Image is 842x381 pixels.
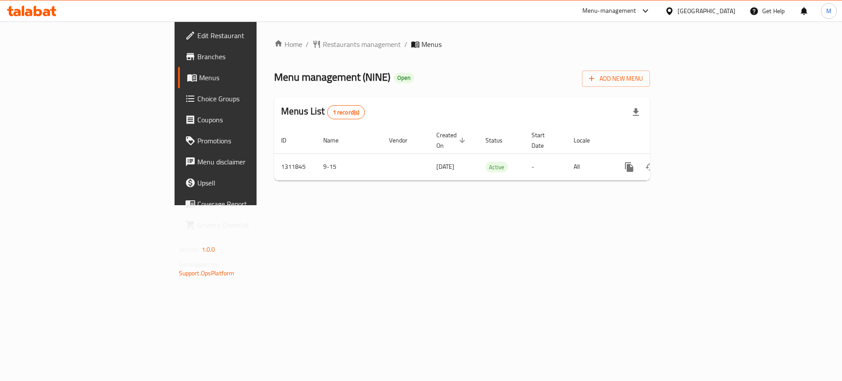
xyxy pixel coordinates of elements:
[197,135,308,146] span: Promotions
[612,127,710,154] th: Actions
[274,67,390,87] span: Menu management ( NINE )
[274,127,710,181] table: enhanced table
[678,6,735,16] div: [GEOGRAPHIC_DATA]
[524,153,567,180] td: -
[485,162,508,172] span: Active
[179,244,200,255] span: Version:
[826,6,831,16] span: M
[394,73,414,83] div: Open
[178,193,315,214] a: Coverage Report
[197,178,308,188] span: Upsell
[404,39,407,50] li: /
[178,130,315,151] a: Promotions
[567,153,612,180] td: All
[178,46,315,67] a: Branches
[281,105,365,119] h2: Menus List
[625,102,646,123] div: Export file
[197,93,308,104] span: Choice Groups
[178,109,315,130] a: Coupons
[178,214,315,235] a: Grocery Checklist
[197,199,308,209] span: Coverage Report
[574,135,601,146] span: Locale
[327,105,365,119] div: Total records count
[197,51,308,62] span: Branches
[589,73,643,84] span: Add New Menu
[197,30,308,41] span: Edit Restaurant
[394,74,414,82] span: Open
[178,172,315,193] a: Upsell
[619,157,640,178] button: more
[178,25,315,46] a: Edit Restaurant
[178,151,315,172] a: Menu disclaimer
[436,161,454,172] span: [DATE]
[197,157,308,167] span: Menu disclaimer
[197,220,308,230] span: Grocery Checklist
[179,259,219,270] span: Get support on:
[274,39,650,50] nav: breadcrumb
[328,108,365,117] span: 1 record(s)
[436,130,468,151] span: Created On
[199,72,308,83] span: Menus
[582,6,636,16] div: Menu-management
[312,39,401,50] a: Restaurants management
[316,153,382,180] td: 9-15
[640,157,661,178] button: Change Status
[178,88,315,109] a: Choice Groups
[179,267,235,279] a: Support.OpsPlatform
[281,135,298,146] span: ID
[178,67,315,88] a: Menus
[389,135,419,146] span: Vendor
[582,71,650,87] button: Add New Menu
[485,135,514,146] span: Status
[323,135,350,146] span: Name
[421,39,442,50] span: Menus
[197,114,308,125] span: Coupons
[202,244,215,255] span: 1.0.0
[532,130,556,151] span: Start Date
[323,39,401,50] span: Restaurants management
